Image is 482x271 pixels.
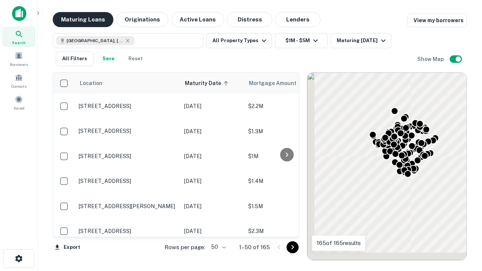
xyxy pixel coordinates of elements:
p: [DATE] [184,152,241,160]
p: [DATE] [184,202,241,210]
th: Maturity Date [180,73,244,94]
p: 165 of 165 results [317,239,361,248]
p: [STREET_ADDRESS] [79,178,177,184]
p: [STREET_ADDRESS][PERSON_NAME] [79,203,177,210]
button: Save your search to get updates of matches that match your search criteria. [96,51,120,66]
span: [GEOGRAPHIC_DATA], [GEOGRAPHIC_DATA], [GEOGRAPHIC_DATA] [67,37,123,44]
p: $1.3M [248,127,323,135]
span: Borrowers [10,61,28,67]
button: Maturing [DATE] [331,33,391,48]
p: [STREET_ADDRESS] [79,128,177,134]
button: Distress [227,12,272,27]
p: [DATE] [184,177,241,185]
span: Saved [14,105,24,111]
p: [STREET_ADDRESS] [79,153,177,160]
button: All Property Types [206,33,272,48]
span: Mortgage Amount [249,79,306,88]
button: All Filters [56,51,93,66]
button: Originations [116,12,168,27]
p: 1–50 of 165 [239,243,270,252]
div: Maturing [DATE] [337,36,388,45]
p: $2.2M [248,102,323,110]
div: 50 [208,242,227,253]
img: capitalize-icon.png [12,6,26,21]
p: $2.3M [248,227,323,235]
th: Mortgage Amount [244,73,327,94]
p: $1.4M [248,177,323,185]
button: Lenders [275,12,320,27]
button: Active Loans [171,12,224,27]
span: Maturity Date [185,79,231,88]
button: Export [53,242,82,253]
a: Saved [2,92,35,113]
span: Location [79,79,102,88]
p: $1M [248,152,323,160]
p: [DATE] [184,102,241,110]
a: Borrowers [2,49,35,69]
a: View my borrowers [407,14,467,27]
iframe: Chat Widget [444,211,482,247]
p: [DATE] [184,127,241,135]
button: Go to next page [287,241,299,253]
button: Maturing Loans [53,12,113,27]
p: Rows per page: [165,243,205,252]
button: Reset [124,51,148,66]
a: Search [2,27,35,47]
p: [STREET_ADDRESS] [79,103,177,110]
h6: Show Map [417,55,445,63]
button: [GEOGRAPHIC_DATA], [GEOGRAPHIC_DATA], [GEOGRAPHIC_DATA] [53,33,203,48]
p: [DATE] [184,227,241,235]
a: Contacts [2,70,35,91]
button: $1M - $5M [275,33,328,48]
th: Location [75,73,180,94]
div: 0 0 [307,73,467,260]
p: [STREET_ADDRESS] [79,228,177,234]
p: $1.5M [248,202,323,210]
span: Search [12,40,26,46]
span: Contacts [11,83,26,89]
